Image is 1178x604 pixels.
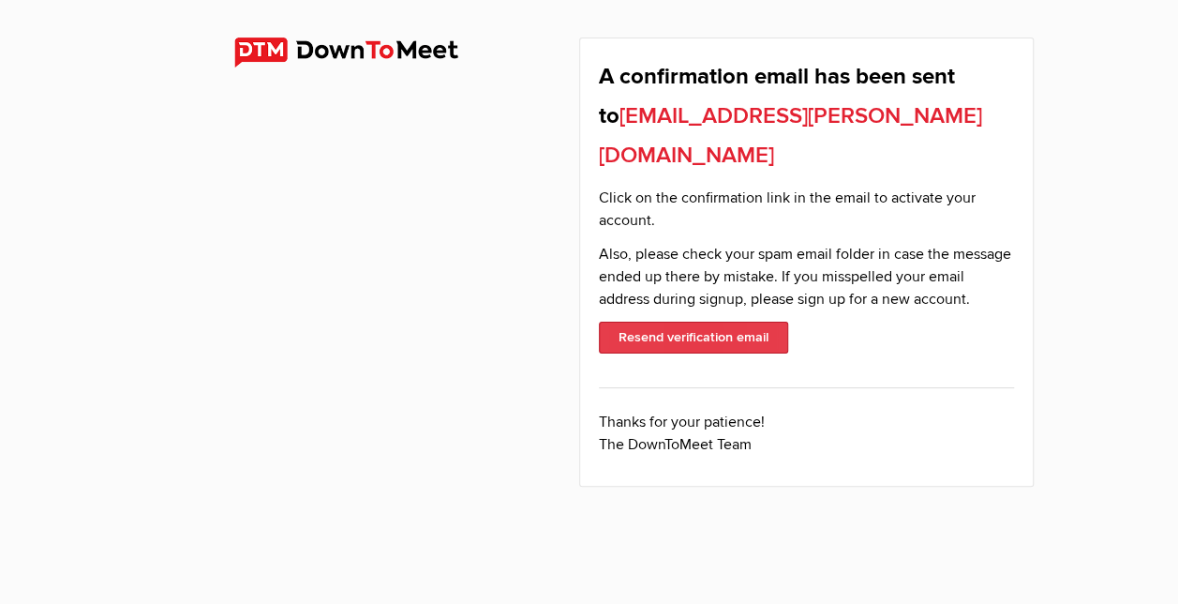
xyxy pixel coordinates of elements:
[599,411,1014,467] p: Thanks for your patience! The DownToMeet Team
[599,187,1014,243] p: Click on the confirmation link in the email to activate your account.
[234,38,489,68] img: DownToMeet
[599,57,1014,187] h1: A confirmation email has been sent to
[599,243,1014,322] p: Also, please check your spam email folder in case the message ended up there by mistake. If you m...
[599,102,982,169] b: [EMAIL_ADDRESS][PERSON_NAME][DOMAIN_NAME]
[599,322,788,354] button: Resend verification email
